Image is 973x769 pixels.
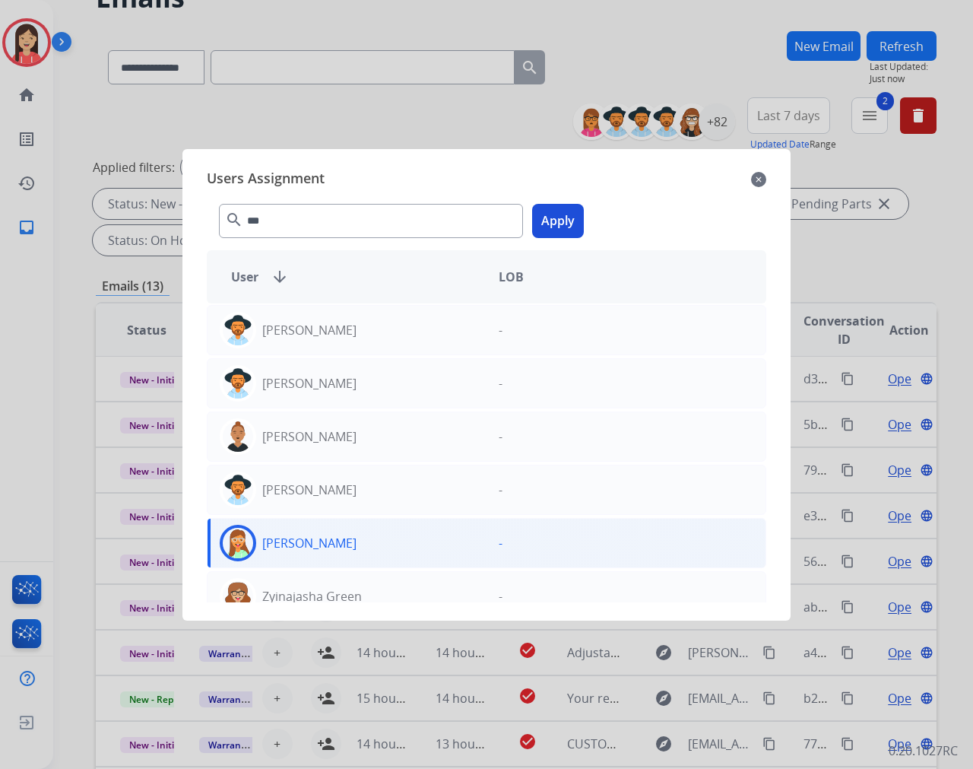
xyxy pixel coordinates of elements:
mat-icon: close [751,170,766,189]
p: [PERSON_NAME] [262,427,357,446]
p: - [499,587,502,605]
p: - [499,321,502,339]
mat-icon: arrow_downward [271,268,289,286]
p: - [499,534,502,552]
p: [PERSON_NAME] [262,481,357,499]
mat-icon: search [225,211,243,229]
p: - [499,481,502,499]
p: [PERSON_NAME] [262,534,357,552]
p: [PERSON_NAME] [262,374,357,392]
p: - [499,374,502,392]
div: User [219,268,486,286]
button: Apply [532,204,584,238]
p: [PERSON_NAME] [262,321,357,339]
span: Users Assignment [207,167,325,192]
span: LOB [499,268,524,286]
p: - [499,427,502,446]
p: Zyinajasha Green [262,587,362,605]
